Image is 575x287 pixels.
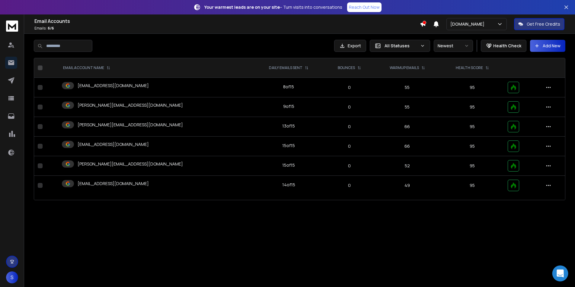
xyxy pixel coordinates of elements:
p: [EMAIL_ADDRESS][DOMAIN_NAME] [78,141,149,147]
td: 52 [374,156,441,176]
p: 0 [329,143,370,149]
div: 13 of 15 [282,123,295,129]
p: – Turn visits into conversations [204,4,342,10]
p: 0 [329,182,370,188]
p: 0 [329,124,370,130]
button: S [6,271,18,283]
p: BOUNCES [338,65,355,70]
p: Health Check [493,43,521,49]
strong: Your warmest leads are on your site [204,4,280,10]
span: 6 / 6 [48,26,54,31]
div: 15 of 15 [282,162,295,168]
td: 95 [441,156,504,176]
p: [EMAIL_ADDRESS][DOMAIN_NAME] [78,83,149,89]
p: 0 [329,84,370,90]
td: 49 [374,176,441,195]
td: 95 [441,78,504,97]
div: 14 of 15 [282,182,295,188]
td: 95 [441,97,504,117]
p: [DOMAIN_NAME] [450,21,487,27]
a: Reach Out Now [347,2,382,12]
button: Add New [530,40,565,52]
td: 95 [441,176,504,195]
div: 9 of 15 [283,103,294,109]
p: Emails : [34,26,420,31]
button: Get Free Credits [514,18,564,30]
td: 95 [441,117,504,137]
p: 0 [329,104,370,110]
img: logo [6,20,18,32]
p: HEALTH SCORE [456,65,483,70]
div: Open Intercom Messenger [552,266,568,282]
button: Newest [434,40,473,52]
h1: Email Accounts [34,17,420,25]
p: [EMAIL_ADDRESS][DOMAIN_NAME] [78,181,149,187]
p: WARMUP EMAILS [390,65,419,70]
td: 95 [441,137,504,156]
p: [PERSON_NAME][EMAIL_ADDRESS][DOMAIN_NAME] [78,102,183,108]
div: EMAIL ACCOUNT NAME [63,65,110,70]
button: Health Check [481,40,526,52]
td: 55 [374,97,441,117]
p: Reach Out Now [349,4,380,10]
p: [PERSON_NAME][EMAIL_ADDRESS][DOMAIN_NAME] [78,161,183,167]
p: DAILY EMAILS SENT [269,65,302,70]
td: 66 [374,137,441,156]
div: 8 of 15 [283,84,294,90]
p: [PERSON_NAME][EMAIL_ADDRESS][DOMAIN_NAME] [78,122,183,128]
button: Export [334,40,366,52]
div: 15 of 15 [282,143,295,149]
td: 55 [374,78,441,97]
p: All Statuses [385,43,418,49]
p: 0 [329,163,370,169]
p: Get Free Credits [527,21,560,27]
td: 66 [374,117,441,137]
